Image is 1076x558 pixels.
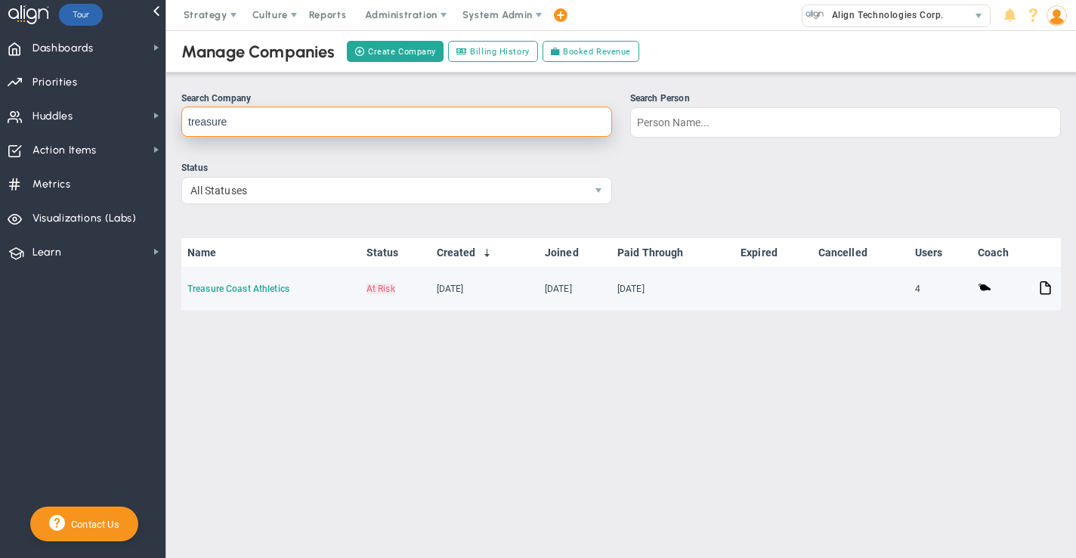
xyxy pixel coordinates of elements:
[448,41,538,62] a: Billing History
[462,9,533,20] span: System Admin
[32,237,61,268] span: Learn
[366,246,425,259] a: Status
[909,268,972,311] td: 4
[252,9,288,20] span: Culture
[617,246,728,259] a: Paid Through
[32,33,94,64] span: Dashboards
[365,9,437,20] span: Administration
[181,161,612,175] div: Status
[545,246,605,259] a: Joined
[181,107,612,137] input: Search Company
[818,246,903,259] a: Cancelled
[1047,5,1067,26] img: 50249.Person.photo
[181,42,335,62] div: Manage Companies
[611,268,734,311] td: [DATE]
[187,284,289,294] a: Treasure Coast Athletics
[824,5,944,25] span: Align Technologies Corp.
[586,178,611,203] span: select
[32,203,137,234] span: Visualizations (Labs)
[184,9,227,20] span: Strategy
[187,246,354,259] a: Name
[539,268,611,311] td: [DATE]
[32,67,78,98] span: Priorities
[366,284,395,294] span: At Risk
[182,178,586,203] span: All Statuses
[65,519,119,530] span: Contact Us
[805,5,824,24] img: 10991.Company.photo
[32,135,97,166] span: Action Items
[630,107,1061,138] input: Search Person
[543,41,639,62] a: Booked Revenue
[968,5,990,26] span: select
[630,91,1061,106] div: Search Person
[32,169,71,200] span: Metrics
[437,246,533,259] a: Created
[431,268,539,311] td: [DATE]
[978,246,1026,259] a: Coach
[915,246,966,259] a: Users
[181,91,612,106] div: Search Company
[741,246,805,259] a: Expired
[347,41,444,62] button: Create Company
[32,101,73,132] span: Huddles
